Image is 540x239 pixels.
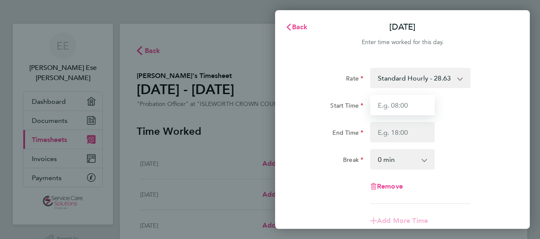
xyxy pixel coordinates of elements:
span: Back [292,23,308,31]
button: Back [277,19,316,36]
button: Remove [370,183,403,190]
div: Enter time worked for this day. [275,37,530,47]
label: Start Time [330,102,363,112]
span: Remove [377,182,403,190]
label: Break [343,156,363,166]
label: Rate [346,75,363,85]
input: E.g. 18:00 [370,122,435,142]
input: E.g. 08:00 [370,95,435,115]
p: [DATE] [389,21,416,33]
label: End Time [332,129,363,139]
